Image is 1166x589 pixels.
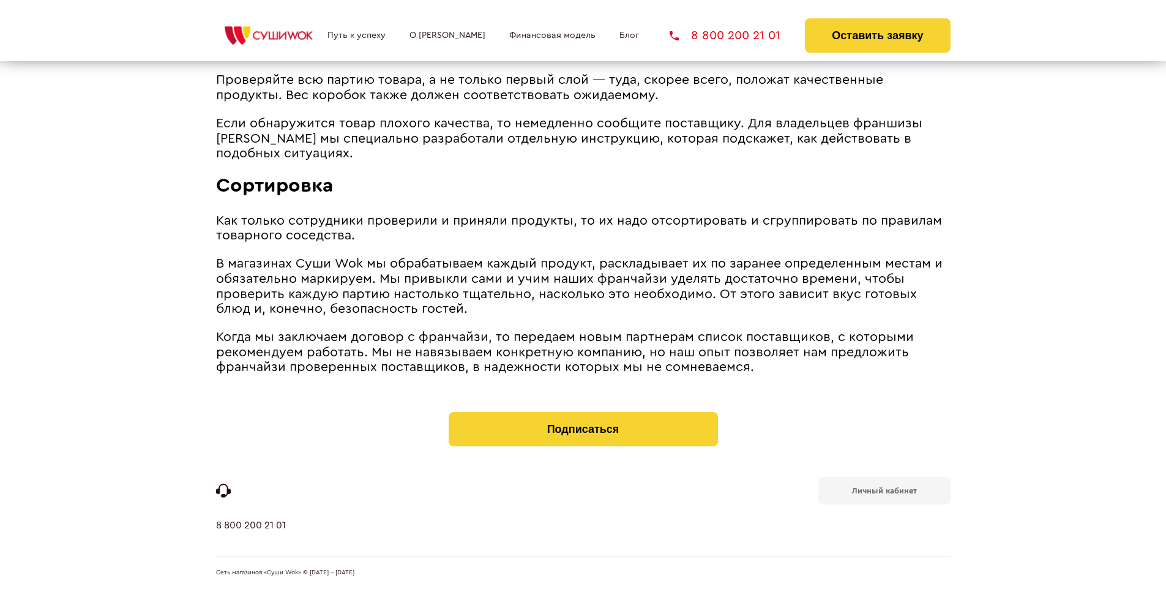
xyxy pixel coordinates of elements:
[818,477,951,505] a: Личный кабинет
[619,31,639,40] a: Блог
[216,117,922,160] span: Если обнаружится товар плохого качества, то немедленно сообщите поставщику. Для владельцев франши...
[409,31,485,40] a: О [PERSON_NAME]
[216,331,914,373] span: Когда мы заключаем договор с франчайзи, то передаем новым партнерам список поставщиков, с которым...
[216,73,883,102] span: Проверяйте всю партию товара, а не только первый слой ― туда, скорее всего, положат качественные ...
[216,257,943,315] span: В магазинах Суши Wok мы обрабатываем каждый продукт, раскладывает их по заранее определенным мест...
[805,18,950,53] button: Оставить заявку
[216,176,333,195] span: Сортировка
[691,29,780,42] span: 8 800 200 21 01
[216,214,942,242] span: Как только сотрудники проверили и приняли продукты, то их надо отсортировать и сгруппировать по п...
[327,31,386,40] a: Путь к успеху
[449,412,718,446] button: Подписаться
[216,569,354,577] span: Сеть магазинов «Суши Wok» © [DATE] - [DATE]
[509,31,596,40] a: Финансовая модель
[216,520,286,557] a: 8 800 200 21 01
[670,29,780,42] a: 8 800 200 21 01
[852,487,917,495] b: Личный кабинет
